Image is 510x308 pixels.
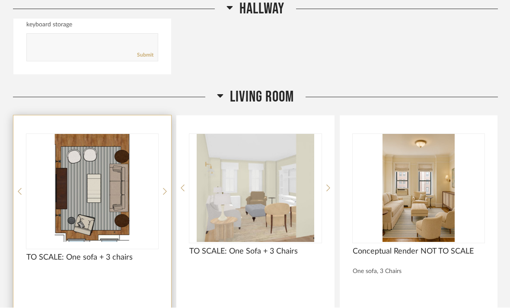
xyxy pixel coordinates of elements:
span: Living Room [230,88,294,107]
div: [PERSON_NAME]: desk to have drawer for keyboard storage [26,12,158,29]
span: Conceptual Render NOT TO SCALE [353,247,484,257]
div: One sofa, 3 Chairs [353,268,484,276]
img: undefined [26,134,158,242]
img: undefined [189,134,321,242]
div: 0 [26,134,158,242]
span: TO SCALE: One Sofa + 3 Chairs [189,247,321,257]
a: Submit [137,52,153,59]
span: TO SCALE: One sofa + 3 chairs [26,253,158,263]
img: undefined [353,134,484,242]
